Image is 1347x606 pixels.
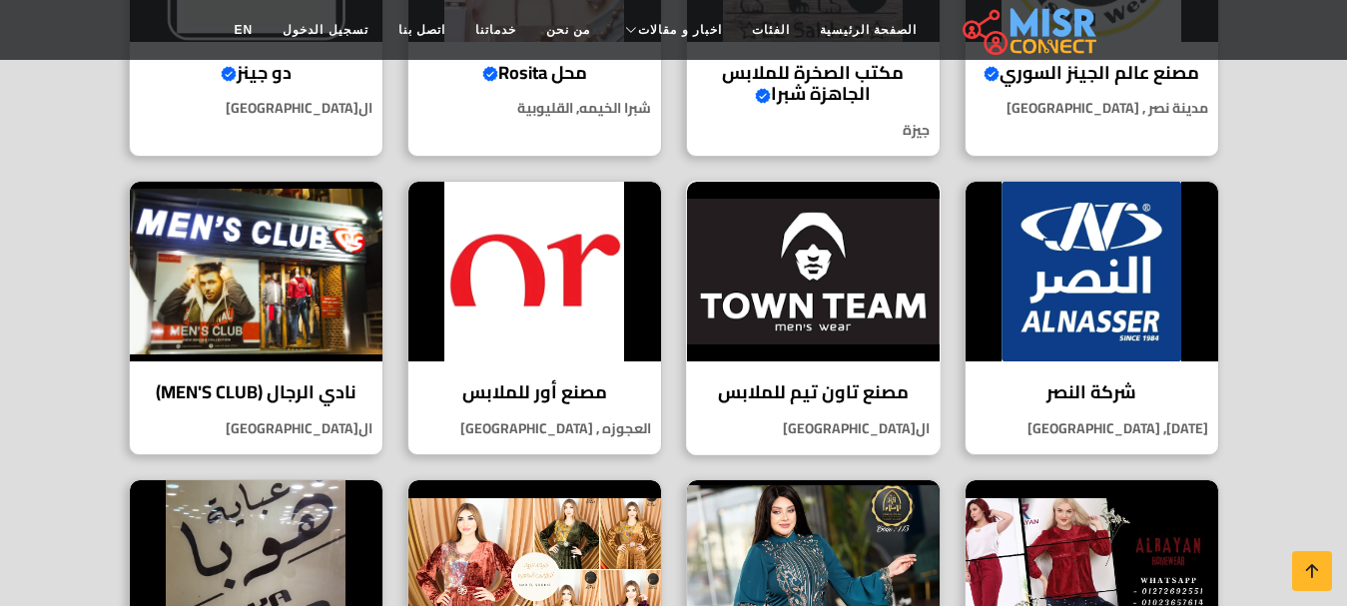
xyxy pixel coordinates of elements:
p: العجوزه , [GEOGRAPHIC_DATA] [408,418,661,439]
h4: نادي الرجال (MEN'S CLUB) [145,381,367,403]
p: ال[GEOGRAPHIC_DATA] [130,98,382,119]
p: مدينة نصر , [GEOGRAPHIC_DATA] [966,98,1218,119]
svg: Verified account [984,66,1000,82]
svg: Verified account [482,66,498,82]
img: مصنع تاون تيم للملابس [687,182,940,361]
a: خدماتنا [460,11,531,49]
a: من نحن [531,11,605,49]
p: ال[GEOGRAPHIC_DATA] [687,418,940,439]
img: مصنع أور للملابس [408,182,661,361]
a: EN [220,11,269,49]
a: الصفحة الرئيسية [805,11,932,49]
h4: مكتب الصخرة للملابس الجاهزة شبرا [702,62,925,105]
h4: مصنع عالم الجينز السوري [981,62,1203,84]
h4: محل Rosita [423,62,646,84]
a: اتصل بنا [383,11,460,49]
p: ال[GEOGRAPHIC_DATA] [130,418,382,439]
h4: مصنع تاون تيم للملابس [702,381,925,403]
a: شركة النصر شركة النصر [DATE], [GEOGRAPHIC_DATA] [953,181,1231,455]
a: مصنع أور للملابس مصنع أور للملابس العجوزه , [GEOGRAPHIC_DATA] [395,181,674,455]
span: اخبار و مقالات [638,21,722,39]
svg: Verified account [755,88,771,104]
a: اخبار و مقالات [605,11,737,49]
img: main.misr_connect [963,5,1096,55]
h4: شركة النصر [981,381,1203,403]
p: شبرا الخيمه, القليوبية [408,98,661,119]
img: شركة النصر [966,182,1218,361]
h4: مصنع أور للملابس [423,381,646,403]
a: مصنع تاون تيم للملابس مصنع تاون تيم للملابس ال[GEOGRAPHIC_DATA] [674,181,953,455]
a: تسجيل الدخول [268,11,382,49]
h4: دو جينز [145,62,367,84]
p: [DATE], [GEOGRAPHIC_DATA] [966,418,1218,439]
svg: Verified account [221,66,237,82]
a: نادي الرجال (MEN'S CLUB) نادي الرجال (MEN'S CLUB) ال[GEOGRAPHIC_DATA] [117,181,395,455]
a: الفئات [737,11,805,49]
p: جيزة [687,120,940,141]
img: نادي الرجال (MEN'S CLUB) [130,182,382,361]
